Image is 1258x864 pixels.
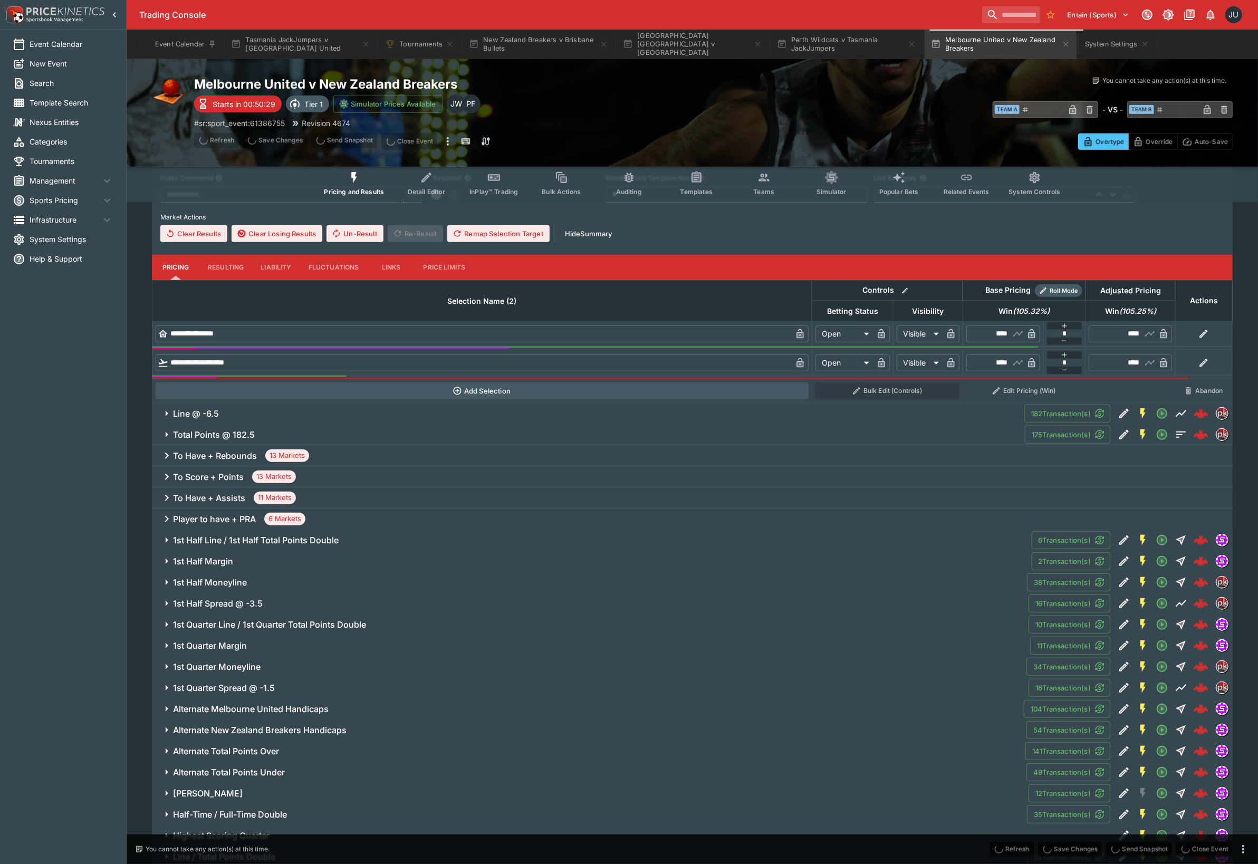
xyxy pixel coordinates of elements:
[1216,703,1228,715] img: simulator
[1026,763,1110,781] button: 49Transaction(s)
[152,530,1032,551] button: 1st Half Line / 1st Half Total Points Double
[944,188,990,196] span: Related Events
[1194,554,1208,569] img: logo-cerberus--red.svg
[30,195,101,206] span: Sports Pricing
[1115,784,1134,803] button: Edit Detail
[173,788,243,799] h6: [PERSON_NAME]
[1222,3,1245,26] button: Justin.Walsh
[1194,680,1208,695] div: 82459faf-fc27-4342-a7e6-c98eba653cbb
[1216,619,1228,630] img: simulator
[152,593,1029,614] button: 1st Half Spread @ -3.5
[1190,572,1212,593] a: 80c18e7f-33a0-44c2-a0bc-384ed545f652
[1153,636,1171,655] button: Open
[1156,766,1168,779] svg: Open
[1171,573,1190,592] button: Straight
[415,255,474,280] button: Price Limits
[304,99,323,110] p: Tier 1
[1171,552,1190,571] button: Straight
[1027,805,1110,823] button: 35Transaction(s)
[898,284,912,297] button: Bulk edit
[1146,136,1173,147] p: Override
[1061,6,1136,23] button: Select Tenant
[1216,766,1228,778] img: simulator
[1216,788,1228,799] img: simulator
[1153,615,1171,634] button: Open
[1216,745,1228,757] img: simulator
[987,305,1061,318] span: Win(105.32%)
[1153,404,1171,423] button: Open
[1194,596,1208,611] img: logo-cerberus--red.svg
[1171,657,1190,676] button: Straight
[1156,703,1168,715] svg: Open
[1115,763,1134,782] button: Edit Detail
[1171,615,1190,634] button: Straight
[1096,136,1124,147] p: Overtype
[1138,5,1157,24] button: Connected to PK
[152,656,1026,677] button: 1st Quarter Moneyline
[1029,784,1110,802] button: 12Transaction(s)
[1153,531,1171,550] button: Open
[1194,575,1208,590] div: 80c18e7f-33a0-44c2-a0bc-384ed545f652
[173,683,275,694] h6: 1st Quarter Spread @ -1.5
[1171,721,1190,740] button: Straight
[1032,552,1110,570] button: 2Transaction(s)
[1171,699,1190,718] button: Straight
[1194,638,1208,653] img: logo-cerberus--red.svg
[1115,404,1134,423] button: Edit Detail
[324,188,384,196] span: Pricing and Results
[152,698,1024,719] button: Alternate Melbourne United Handicaps
[1171,742,1190,761] button: Straight
[1190,825,1212,846] a: cb61c078-a1c5-41cc-b0c3-cdfb11c89a55
[1194,596,1208,611] div: ebbbf144-8b04-4ab6-ad01-c8daeaf70069
[213,99,275,110] p: Starts in 00:50:29
[152,804,1027,825] button: Half-Time / Full-Time Double
[173,619,366,630] h6: 1st Quarter Line / 1st Quarter Total Points Double
[1171,826,1190,845] button: Straight
[1115,425,1134,444] button: Edit Detail
[152,403,1024,424] button: Line @ -6.5
[388,225,443,242] span: Re-Result
[815,382,959,399] button: Bulk Edit (Controls)
[1190,677,1212,698] a: 82459faf-fc27-4342-a7e6-c98eba653cbb
[900,305,955,318] span: Visibility
[1153,826,1171,845] button: Open
[152,783,1029,804] button: [PERSON_NAME]
[1134,742,1153,761] button: SGM Enabled
[966,382,1082,399] button: Edit Pricing (Win)
[771,30,923,59] button: Perth Wildcats v Tasmania JackJumpers
[982,6,1040,23] input: search
[300,255,368,280] button: Fluctuations
[1156,576,1168,589] svg: Open
[149,30,223,59] button: Event Calendar
[1194,427,1208,442] img: logo-cerberus--red.svg
[1029,616,1110,633] button: 10Transaction(s)
[1024,700,1110,718] button: 104Transaction(s)
[1027,573,1110,591] button: 38Transaction(s)
[1025,742,1110,760] button: 141Transaction(s)
[1156,660,1168,673] svg: Open
[199,255,252,280] button: Resulting
[616,188,642,196] span: Auditing
[1025,426,1110,444] button: 175Transaction(s)
[30,78,113,89] span: Search
[232,225,322,242] button: Clear Losing Results
[408,188,445,196] span: Detail Editor
[815,305,890,318] span: Betting Status
[1194,533,1208,548] div: 900a1281-549c-42c7-8dde-3221725afdd9
[326,225,383,242] button: Un-Result
[1156,534,1168,546] svg: Open
[1194,765,1208,780] div: 7c48c039-b4d8-4bc3-bc13-69cc15c87363
[1134,594,1153,613] button: SGM Enabled
[1115,552,1134,571] button: Edit Detail
[30,136,113,147] span: Categories
[302,118,350,129] p: Revision 4674
[152,614,1029,635] button: 1st Quarter Line / 1st Quarter Total Points Double
[1190,762,1212,783] a: 7c48c039-b4d8-4bc3-bc13-69cc15c87363
[1115,531,1134,550] button: Edit Detail
[173,661,261,673] h6: 1st Quarter Moneyline
[1171,784,1190,803] button: Straight
[879,188,919,196] span: Popular Bets
[1032,531,1110,549] button: 6Transaction(s)
[1178,382,1229,399] button: Abandon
